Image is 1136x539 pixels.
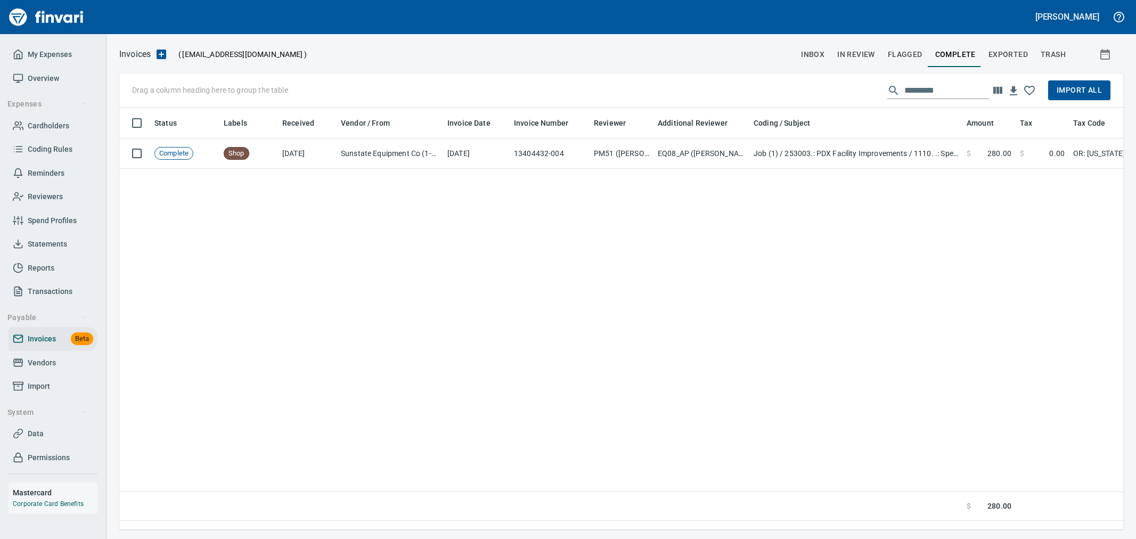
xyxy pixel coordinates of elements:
[9,232,97,256] a: Statements
[9,161,97,185] a: Reminders
[9,185,97,209] a: Reviewers
[7,97,88,111] span: Expenses
[224,117,261,129] span: Labels
[514,117,582,129] span: Invoice Number
[28,167,64,180] span: Reminders
[447,117,504,129] span: Invoice Date
[1020,117,1032,129] span: Tax
[9,209,97,233] a: Spend Profiles
[154,117,191,129] span: Status
[1033,9,1102,25] button: [PERSON_NAME]
[967,148,971,159] span: $
[13,500,84,508] a: Corporate Card Benefits
[282,117,328,129] span: Received
[278,138,337,169] td: [DATE]
[28,285,72,298] span: Transactions
[653,138,749,169] td: EQ08_AP ([PERSON_NAME])
[3,94,92,114] button: Expenses
[9,43,97,67] a: My Expenses
[987,501,1011,512] span: 280.00
[967,501,971,512] span: $
[282,117,314,129] span: Received
[594,117,626,129] span: Reviewer
[3,403,92,422] button: System
[935,48,976,61] span: Complete
[71,333,93,345] span: Beta
[1049,148,1065,159] span: 0.00
[988,48,1028,61] span: Exported
[514,117,568,129] span: Invoice Number
[754,117,810,129] span: Coding / Subject
[7,406,88,419] span: System
[3,308,92,328] button: Payable
[987,148,1011,159] span: 280.00
[749,138,962,169] td: Job (1) / 253003.: PDX Facility Improvements / 1110. .: Speed Shore Rental (ea) / 5: Other
[1021,83,1037,99] button: Click to remember these column choices
[837,48,875,61] span: In Review
[443,138,510,169] td: [DATE]
[510,138,590,169] td: 13404432-004
[1057,84,1102,97] span: Import All
[224,149,249,159] span: Shop
[888,48,922,61] span: Flagged
[28,238,67,251] span: Statements
[9,256,97,280] a: Reports
[151,48,172,61] button: Upload an Invoice
[1041,48,1066,61] span: trash
[594,117,640,129] span: Reviewer
[9,137,97,161] a: Coding Rules
[28,262,54,275] span: Reports
[28,143,72,156] span: Coding Rules
[9,67,97,91] a: Overview
[28,356,56,370] span: Vendors
[9,280,97,304] a: Transactions
[1073,117,1105,129] span: Tax Code
[28,72,59,85] span: Overview
[1035,11,1099,22] h5: [PERSON_NAME]
[1048,80,1110,100] button: Import All
[154,117,177,129] span: Status
[224,117,247,129] span: Labels
[28,119,69,133] span: Cardholders
[9,422,97,446] a: Data
[13,487,97,499] h6: Mastercard
[9,374,97,398] a: Import
[990,83,1006,99] button: Choose columns to display
[9,327,97,351] a: InvoicesBeta
[337,138,443,169] td: Sunstate Equipment Co (1-30297)
[9,446,97,470] a: Permissions
[801,48,824,61] span: inbox
[754,117,824,129] span: Coding / Subject
[119,48,151,61] nav: breadcrumb
[590,138,653,169] td: PM51 ([PERSON_NAME], [PERSON_NAME], [PERSON_NAME])
[1020,148,1024,159] span: $
[1006,83,1021,99] button: Download Table
[28,48,72,61] span: My Expenses
[341,117,390,129] span: Vendor / From
[7,311,88,324] span: Payable
[28,190,63,203] span: Reviewers
[1020,117,1046,129] span: Tax
[658,117,728,129] span: Additional Reviewer
[6,4,86,30] img: Finvari
[1073,117,1119,129] span: Tax Code
[1089,45,1123,64] button: Show invoices within a particular date range
[658,117,741,129] span: Additional Reviewer
[132,85,288,95] p: Drag a column heading here to group the table
[341,117,404,129] span: Vendor / From
[28,214,77,227] span: Spend Profiles
[9,114,97,138] a: Cardholders
[28,427,44,440] span: Data
[155,149,193,159] span: Complete
[447,117,491,129] span: Invoice Date
[967,117,1008,129] span: Amount
[28,332,56,346] span: Invoices
[28,451,70,464] span: Permissions
[172,49,307,60] p: ( )
[181,49,304,60] span: [EMAIL_ADDRESS][DOMAIN_NAME]
[28,380,50,393] span: Import
[119,48,151,61] p: Invoices
[967,117,994,129] span: Amount
[9,351,97,375] a: Vendors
